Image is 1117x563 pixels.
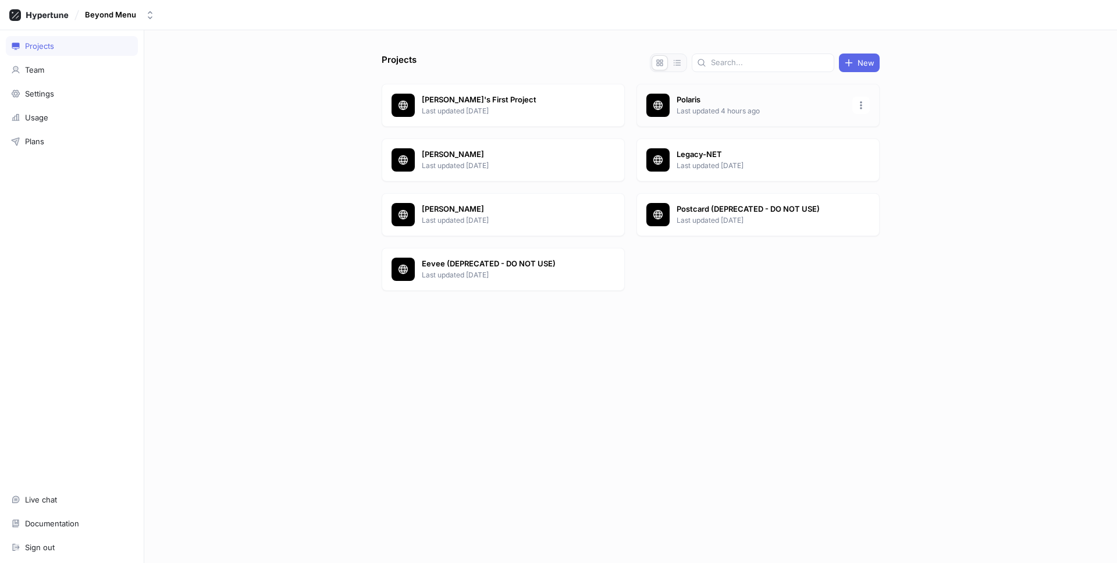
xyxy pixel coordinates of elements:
p: Last updated [DATE] [422,106,590,116]
p: Polaris [677,94,845,106]
p: Eevee (DEPRECATED - DO NOT USE) [422,258,590,270]
a: Projects [6,36,138,56]
div: Documentation [25,519,79,528]
p: Last updated [DATE] [677,215,845,226]
p: Last updated [DATE] [422,161,590,171]
p: [PERSON_NAME] [422,204,590,215]
p: Legacy-NET [677,149,845,161]
div: Live chat [25,495,57,504]
p: Projects [382,54,417,72]
button: New [839,54,880,72]
p: Last updated [DATE] [677,161,845,171]
p: [PERSON_NAME] [422,149,590,161]
a: Documentation [6,514,138,533]
div: Settings [25,89,54,98]
div: Beyond Menu [85,10,136,20]
p: Postcard (DEPRECATED - DO NOT USE) [677,204,845,215]
a: Settings [6,84,138,104]
div: Usage [25,113,48,122]
a: Plans [6,131,138,151]
div: Sign out [25,543,55,552]
span: New [858,59,874,66]
button: Beyond Menu [80,5,159,24]
a: Usage [6,108,138,127]
p: Last updated [DATE] [422,215,590,226]
div: Projects [25,41,54,51]
input: Search... [711,57,829,69]
p: Last updated [DATE] [422,270,590,280]
div: Team [25,65,44,74]
div: Plans [25,137,44,146]
p: Last updated 4 hours ago [677,106,845,116]
a: Team [6,60,138,80]
p: [PERSON_NAME]'s First Project [422,94,590,106]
